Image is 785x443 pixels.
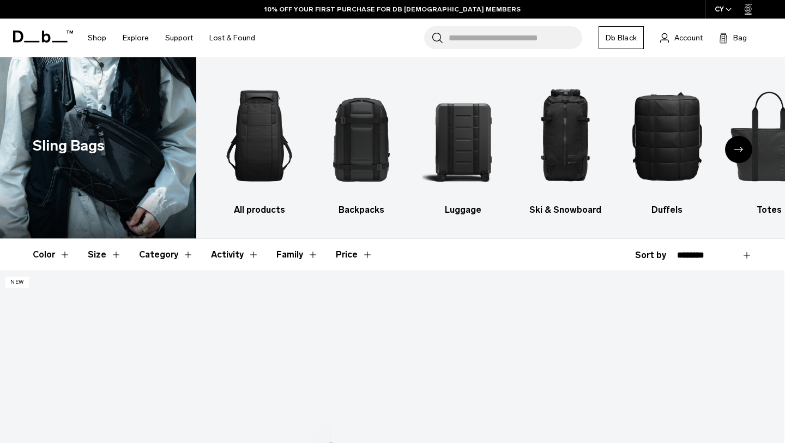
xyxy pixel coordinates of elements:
a: Explore [123,19,149,57]
a: Shop [88,19,106,57]
a: Db Ski & Snowboard [524,74,607,217]
a: Account [660,31,703,44]
button: Toggle Filter [211,239,259,271]
a: Db Luggage [422,74,505,217]
span: Account [674,32,703,44]
h3: Backpacks [320,203,403,217]
li: 4 / 10 [524,74,607,217]
a: Db Black [599,26,644,49]
button: Bag [719,31,747,44]
a: 10% OFF YOUR FIRST PURCHASE FOR DB [DEMOGRAPHIC_DATA] MEMBERS [264,4,521,14]
h3: Duffels [626,203,709,217]
a: Db All products [218,74,301,217]
a: Lost & Found [209,19,255,57]
h3: Luggage [422,203,505,217]
p: New [5,277,29,288]
h3: Ski & Snowboard [524,203,607,217]
a: Db Backpacks [320,74,403,217]
a: Db Duffels [626,74,709,217]
img: Db [320,74,403,198]
button: Toggle Filter [88,239,122,271]
h3: All products [218,203,301,217]
div: Next slide [725,136,752,163]
li: 1 / 10 [218,74,301,217]
li: 3 / 10 [422,74,505,217]
li: 2 / 10 [320,74,403,217]
img: Db [626,74,709,198]
nav: Main Navigation [80,19,263,57]
img: Db [422,74,505,198]
h1: Sling Bags [33,135,105,157]
span: Bag [733,32,747,44]
button: Toggle Filter [139,239,194,271]
li: 5 / 10 [626,74,709,217]
a: Support [165,19,193,57]
button: Toggle Price [336,239,373,271]
button: Toggle Filter [276,239,318,271]
img: Db [524,74,607,198]
button: Toggle Filter [33,239,70,271]
img: Db [218,74,301,198]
